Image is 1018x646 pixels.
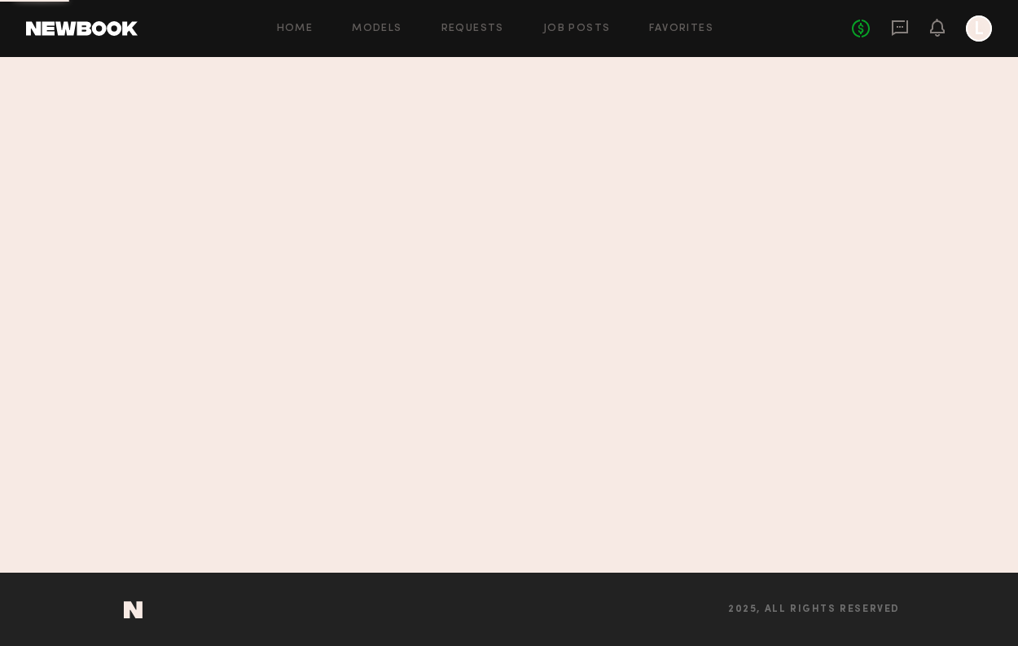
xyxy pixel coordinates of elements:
a: Favorites [649,24,713,34]
a: Job Posts [543,24,611,34]
a: Home [277,24,314,34]
a: L [966,15,992,42]
span: 2025, all rights reserved [728,604,900,615]
a: Models [352,24,401,34]
a: Requests [441,24,504,34]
